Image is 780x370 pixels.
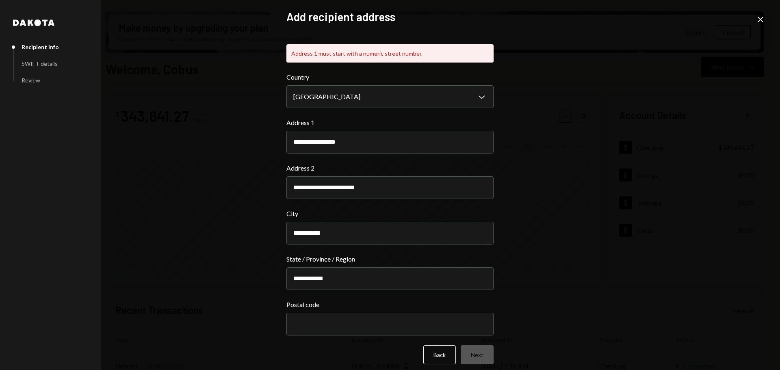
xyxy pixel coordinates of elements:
[286,85,494,108] button: Country
[22,43,59,50] div: Recipient info
[286,44,494,63] div: Address 1 must start with a numeric street number.
[22,60,58,67] div: SWIFT details
[286,72,494,82] label: Country
[286,9,494,25] h2: Add recipient address
[286,163,494,173] label: Address 2
[423,345,456,364] button: Back
[286,300,494,309] label: Postal code
[286,209,494,219] label: City
[286,254,494,264] label: State / Province / Region
[22,77,40,84] div: Review
[286,118,494,128] label: Address 1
